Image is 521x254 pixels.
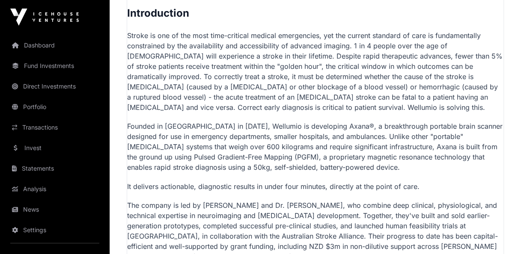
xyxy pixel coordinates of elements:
iframe: Chat Widget [478,213,521,254]
a: Invest [7,139,103,157]
a: Portfolio [7,97,103,116]
p: It delivers actionable, diagnostic results in under four minutes, directly at the point of care. [127,181,503,191]
p: Founded in [GEOGRAPHIC_DATA] in [DATE], Wellumio is developing Axana®, a breakthrough portable br... [127,121,503,172]
p: Stroke is one of the most time-critical medical emergencies, yet the current standard of care is ... [127,30,503,112]
a: Statements [7,159,103,178]
a: News [7,200,103,219]
a: Dashboard [7,36,103,55]
a: Fund Investments [7,56,103,75]
a: Analysis [7,180,103,198]
a: Direct Investments [7,77,103,96]
img: Icehouse Ventures Logo [10,9,79,26]
a: Settings [7,221,103,239]
h2: Introduction [127,6,503,20]
a: Transactions [7,118,103,137]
